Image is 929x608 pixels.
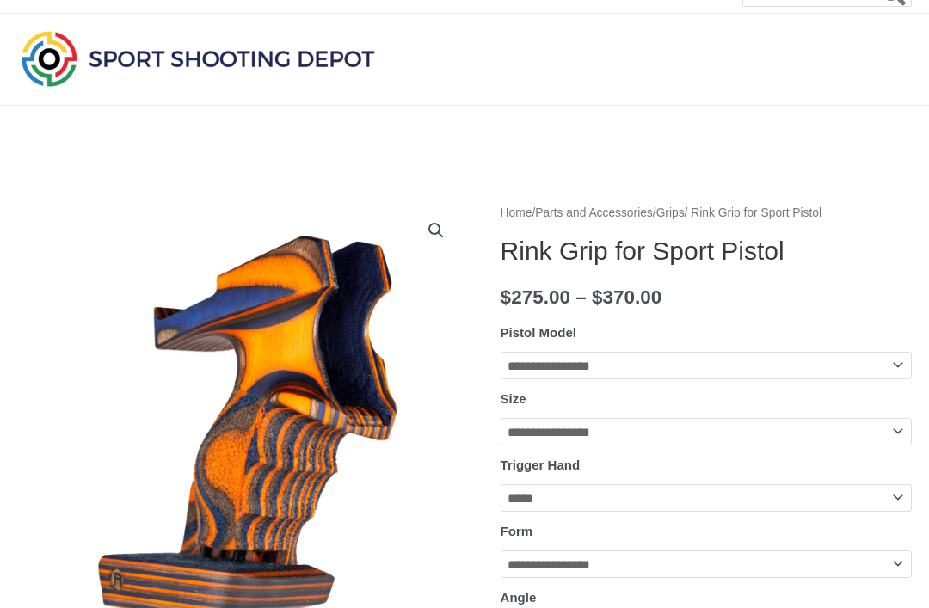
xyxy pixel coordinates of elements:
h1: Rink Grip for Sport Pistol [501,236,912,267]
label: Form [501,524,533,538]
label: Pistol Model [501,325,576,340]
a: Grips [656,206,685,219]
label: Angle [501,590,537,605]
a: Home [501,206,532,219]
nav: Breadcrumb [501,202,912,224]
label: Size [501,391,526,406]
bdi: 370.00 [592,286,661,308]
span: $ [501,286,512,308]
bdi: 275.00 [501,286,570,308]
label: Trigger Hand [501,458,581,472]
img: Sport Shooting Depot [17,27,378,90]
span: $ [592,286,603,308]
span: – [575,286,587,308]
a: Parts and Accessories [535,206,653,219]
a: View full-screen image gallery [421,215,452,246]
